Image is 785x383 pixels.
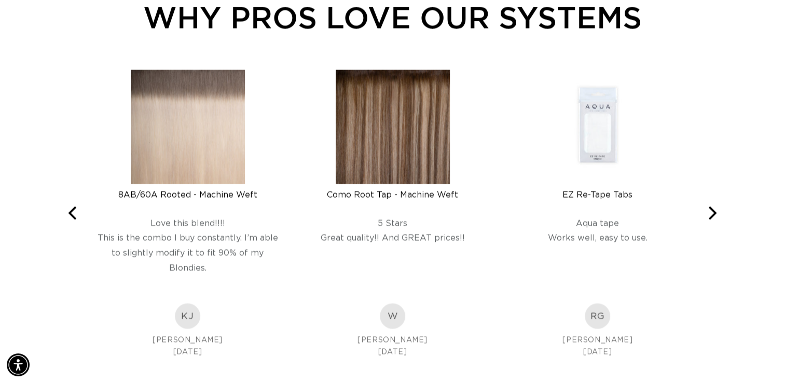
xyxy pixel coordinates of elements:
[175,303,200,329] div: KJ
[503,189,692,200] div: EZ Re-Tape Tabs
[503,334,692,346] div: [PERSON_NAME]
[380,303,405,329] div: W
[131,70,245,184] img: 8AB/60A Rooted - Machine Weft
[585,303,610,329] img: Rachel G. Profile Picture
[541,70,655,184] img: EZ Re-Tape Tabs
[298,218,487,228] div: 5 Stars
[93,189,282,200] div: 8AB/60A Rooted - Machine Weft
[93,230,282,303] div: This is the combo I buy constantly. I’m able to slightly modify it to fit 90% of my Blondies.
[503,230,692,303] div: Works well, easy to use.
[298,346,487,358] div: [DATE]
[62,202,85,225] button: Previous
[380,303,405,329] img: Wyatt Profile Picture
[298,189,487,200] div: Como Root Tap - Machine Weft
[93,180,282,200] a: 8AB/60A Rooted - Machine Weft
[298,334,487,346] div: [PERSON_NAME]
[298,230,487,303] div: Great quality!! And GREAT prices!!
[175,303,200,329] img: Kim J. Profile Picture
[93,346,282,358] div: [DATE]
[93,218,282,228] div: Love this blend!!!!
[7,353,30,376] div: Accessibility Menu
[336,70,450,184] img: Como Root Tap - Machine Weft
[503,218,692,228] div: Aqua tape
[585,303,610,329] div: RG
[700,202,723,225] button: Next
[93,334,282,346] div: [PERSON_NAME]
[503,346,692,358] div: [DATE]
